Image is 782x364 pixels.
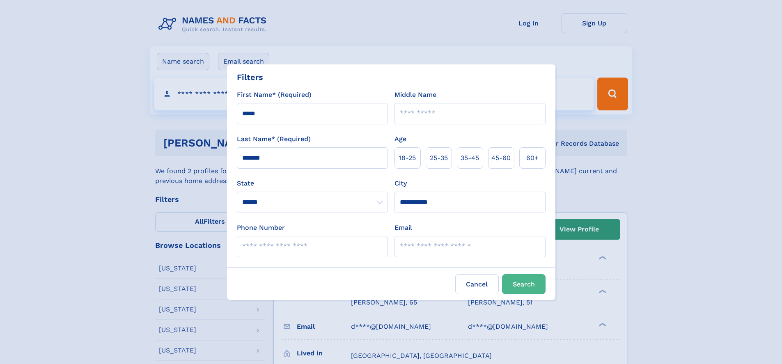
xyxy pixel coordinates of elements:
[430,153,448,163] span: 25‑35
[394,134,406,144] label: Age
[502,274,546,294] button: Search
[491,153,511,163] span: 45‑60
[237,71,263,83] div: Filters
[237,90,312,100] label: First Name* (Required)
[394,223,412,233] label: Email
[461,153,479,163] span: 35‑45
[455,274,499,294] label: Cancel
[394,179,407,188] label: City
[237,134,311,144] label: Last Name* (Required)
[237,179,388,188] label: State
[526,153,539,163] span: 60+
[394,90,436,100] label: Middle Name
[237,223,285,233] label: Phone Number
[399,153,416,163] span: 18‑25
